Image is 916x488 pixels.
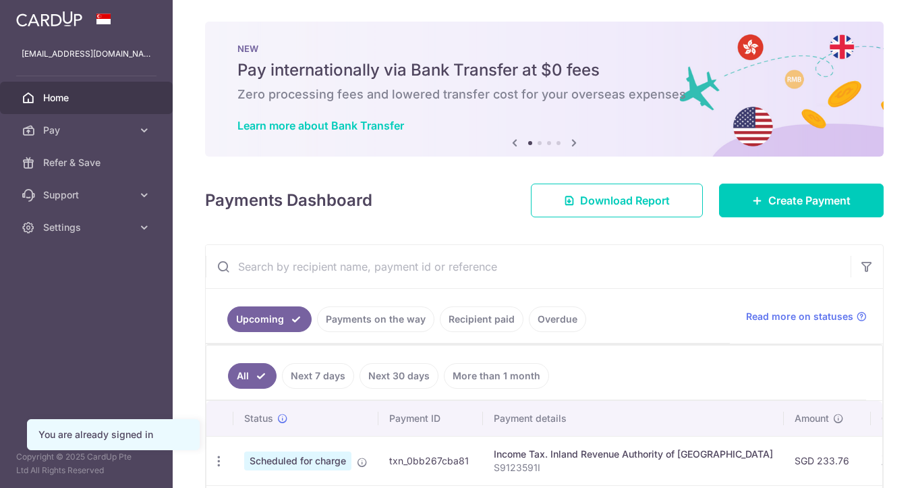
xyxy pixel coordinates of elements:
img: CardUp [16,11,82,27]
a: Download Report [531,184,703,217]
h5: Pay internationally via Bank Transfer at $0 fees [237,59,851,81]
span: Settings [43,221,132,234]
input: Search by recipient name, payment id or reference [206,245,851,288]
div: Income Tax. Inland Revenue Authority of [GEOGRAPHIC_DATA] [494,448,773,461]
a: Learn more about Bank Transfer [237,119,404,132]
a: Create Payment [719,184,884,217]
h6: Zero processing fees and lowered transfer cost for your overseas expenses [237,86,851,103]
iframe: Opens a widget where you can find more information [830,448,903,481]
h4: Payments Dashboard [205,188,372,213]
a: Read more on statuses [746,310,867,323]
a: Next 30 days [360,363,438,389]
td: txn_0bb267cba81 [378,436,483,485]
a: Payments on the way [317,306,434,332]
span: Status [244,412,273,425]
th: Payment ID [378,401,483,436]
span: Home [43,91,132,105]
img: Bank transfer banner [205,22,884,157]
span: Pay [43,124,132,137]
a: Next 7 days [282,363,354,389]
p: [EMAIL_ADDRESS][DOMAIN_NAME] [22,47,151,61]
a: Upcoming [227,306,312,332]
span: Amount [795,412,829,425]
span: Scheduled for charge [244,452,351,470]
a: All [228,363,277,389]
a: More than 1 month [444,363,549,389]
span: Create Payment [768,192,851,209]
th: Payment details [483,401,784,436]
span: Download Report [580,192,670,209]
a: Overdue [529,306,586,332]
span: Read more on statuses [746,310,853,323]
p: NEW [237,43,851,54]
div: You are already signed in [38,428,188,441]
td: SGD 233.76 [784,436,871,485]
span: Support [43,188,132,202]
span: Refer & Save [43,156,132,169]
p: S9123591I [494,461,773,475]
a: Recipient paid [440,306,523,332]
